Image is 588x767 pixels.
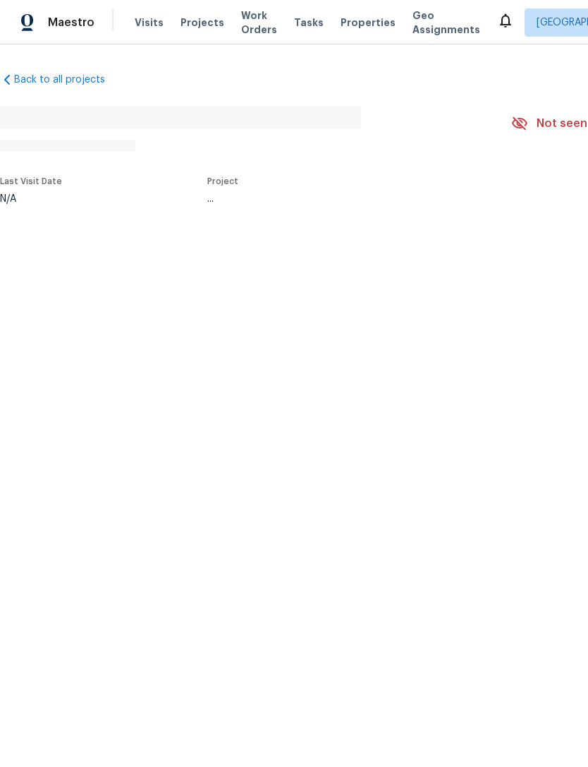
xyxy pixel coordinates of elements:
[241,8,277,37] span: Work Orders
[48,16,94,30] span: Maestro
[180,16,224,30] span: Projects
[294,18,324,28] span: Tasks
[207,177,238,186] span: Project
[341,16,396,30] span: Properties
[412,8,480,37] span: Geo Assignments
[135,16,164,30] span: Visits
[207,194,478,204] div: ...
